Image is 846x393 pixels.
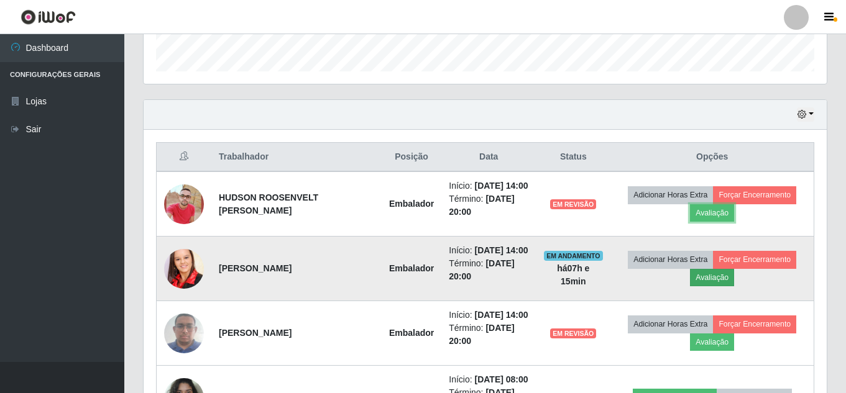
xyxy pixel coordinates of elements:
img: 1756409819903.jpeg [164,169,204,240]
span: EM ANDAMENTO [544,251,603,261]
strong: [PERSON_NAME] [219,328,292,338]
button: Adicionar Horas Extra [628,315,713,333]
li: Início: [449,179,528,192]
time: [DATE] 08:00 [475,374,528,384]
strong: HUDSON ROOSENVELT [PERSON_NAME] [219,192,318,215]
strong: Embalador [389,328,434,338]
li: Término: [449,322,528,348]
th: Data [441,143,536,172]
li: Início: [449,309,528,322]
img: 1756658111614.jpeg [164,239,204,299]
th: Trabalhador [211,143,382,172]
time: [DATE] 14:00 [475,310,528,320]
strong: [PERSON_NAME] [219,263,292,273]
time: [DATE] 14:00 [475,245,528,255]
th: Status [536,143,610,172]
img: CoreUI Logo [21,9,76,25]
button: Forçar Encerramento [713,251,796,268]
button: Avaliação [690,333,734,351]
li: Término: [449,192,528,219]
button: Avaliação [690,204,734,222]
button: Forçar Encerramento [713,315,796,333]
span: EM REVISÃO [550,199,596,209]
strong: Embalador [389,263,434,273]
span: EM REVISÃO [550,328,596,338]
button: Avaliação [690,269,734,286]
button: Adicionar Horas Extra [628,251,713,268]
strong: Embalador [389,199,434,209]
th: Opções [610,143,814,172]
li: Término: [449,257,528,283]
li: Início: [449,244,528,257]
li: Início: [449,373,528,386]
button: Forçar Encerramento [713,186,796,204]
strong: há 07 h e 15 min [557,263,589,286]
th: Posição [382,143,441,172]
time: [DATE] 14:00 [475,181,528,191]
button: Adicionar Horas Extra [628,186,713,204]
img: 1756993825636.jpeg [164,307,204,359]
